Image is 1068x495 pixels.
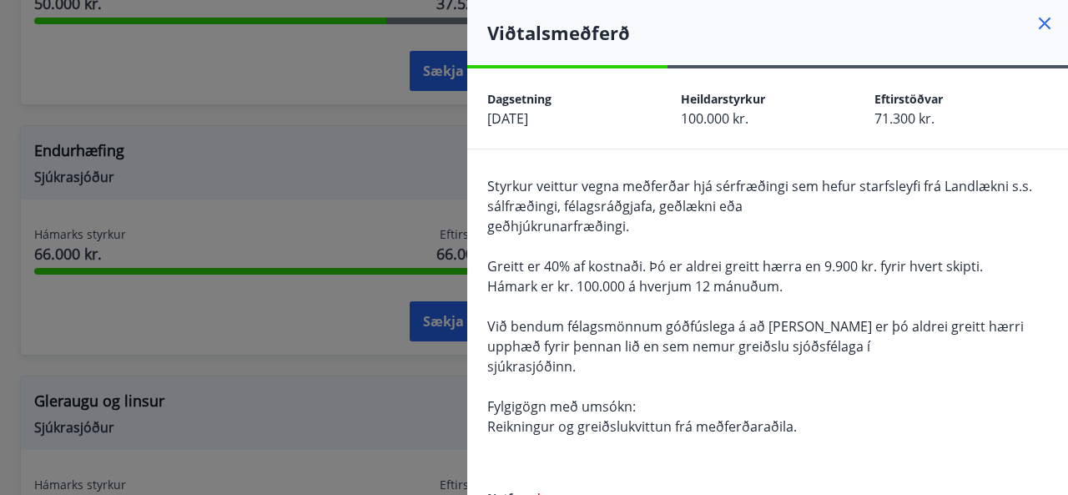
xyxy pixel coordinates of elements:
span: Við bendum félagsmönnum góðfúslega á að [PERSON_NAME] er þó aldrei greitt hærri upphæð fyrir þenn... [487,317,1024,356]
span: geðhjúkrunarfræðingi. [487,217,629,235]
span: 71.300 kr. [874,109,934,128]
span: Styrkur veittur vegna meðferðar hjá sérfræðingi sem hefur starfsleyfi frá Landlækni s.s. sálfræði... [487,177,1032,215]
span: 100.000 kr. [681,109,748,128]
span: Fylgigögn með umsókn: [487,397,636,416]
span: Reikningur og greiðslukvittun frá meðferðaraðila. [487,417,797,436]
span: Heildarstyrkur [681,91,765,107]
span: Greitt er 40% af kostnaði. Þó er aldrei greitt hærra en 9.900 kr. fyrir hvert skipti. [487,257,983,275]
h4: Viðtalsmeðferð [487,20,1068,45]
span: Eftirstöðvar [874,91,943,107]
span: sjúkrasjóðinn. [487,357,576,376]
span: [DATE] [487,109,528,128]
span: Hámark er kr. 100.000 á hverjum 12 mánuðum. [487,277,783,295]
span: Dagsetning [487,91,552,107]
